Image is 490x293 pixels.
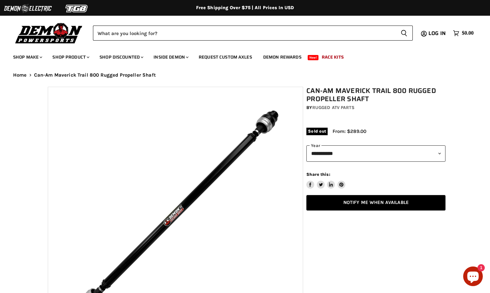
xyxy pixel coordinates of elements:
a: Demon Rewards [258,50,306,64]
span: Can-Am Maverick Trail 800 Rugged Propeller Shaft [34,72,156,78]
span: Share this: [306,172,330,177]
a: Notify Me When Available [306,195,445,211]
a: Shop Make [8,50,46,64]
img: Demon Electric Logo 2 [3,2,52,15]
a: Home [13,72,27,78]
a: $0.00 [450,28,477,38]
a: Inside Demon [149,50,192,64]
a: Log in [426,30,450,36]
div: by [306,104,445,111]
button: Search [395,26,413,41]
span: New! [308,55,319,60]
span: Sold out [306,128,328,135]
a: Request Custom Axles [194,50,257,64]
ul: Main menu [8,48,472,64]
a: Race Kits [317,50,349,64]
span: From: $289.00 [333,128,366,134]
h1: Can-Am Maverick Trail 800 Rugged Propeller Shaft [306,87,445,103]
input: Search [93,26,395,41]
img: TGB Logo 2 [52,2,101,15]
img: Demon Powersports [13,21,85,45]
form: Product [93,26,413,41]
span: Log in [428,29,446,37]
select: year [306,145,445,161]
a: Rugged ATV Parts [312,105,354,110]
span: $0.00 [462,30,474,36]
a: Shop Discounted [95,50,147,64]
inbox-online-store-chat: Shopify online store chat [461,266,485,288]
a: Shop Product [47,50,93,64]
aside: Share this: [306,172,345,189]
